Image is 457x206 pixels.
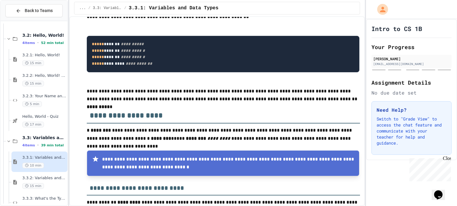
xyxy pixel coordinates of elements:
span: 3.3: Variables and Data Types [22,135,66,140]
p: Switch to "Grade View" to access the chat feature and communicate with your teacher for help and ... [377,116,446,146]
span: 3.2: Hello, World! [22,33,66,38]
span: 3.3.3: What's the Type? [22,196,66,201]
span: 4 items [22,41,35,45]
span: 3.2.2: Hello, World! - Review [22,73,66,78]
h3: Need Help? [377,106,446,114]
h2: Assignment Details [371,78,452,87]
span: 3.3: Variables and Data Types [93,6,122,11]
span: Back to Teams [25,8,53,14]
span: • [37,40,39,45]
span: 39 min total [41,143,64,147]
span: 3.3.1: Variables and Data Types [129,5,218,12]
span: / [88,6,90,11]
span: / [124,6,126,11]
h1: Intro to CS 1B [371,24,422,33]
div: [PERSON_NAME] [373,56,450,61]
button: Back to Teams [5,4,63,17]
span: 15 min [22,81,44,86]
div: No due date set [371,89,452,96]
span: 17 min [22,122,44,127]
span: • [37,143,39,148]
span: 3.2.1: Hello, World! [22,53,66,58]
div: [EMAIL_ADDRESS][DOMAIN_NAME] [373,62,450,66]
div: My Account [371,2,390,16]
span: 4 items [22,143,35,147]
span: 15 min [22,60,44,66]
span: 3.2.3: Your Name and Favorite Movie [22,94,66,99]
iframe: chat widget [407,156,451,181]
span: 10 min [22,163,44,168]
iframe: chat widget [432,182,451,200]
span: 3.3.2: Variables and Data Types - Review [22,176,66,181]
span: 15 min [22,183,44,189]
span: 3.3.1: Variables and Data Types [22,155,66,160]
span: 5 min [22,101,42,107]
div: Chat with us now!Close [2,2,42,38]
span: Hello, World - Quiz [22,114,66,119]
h2: Your Progress [371,43,452,51]
span: 52 min total [41,41,64,45]
span: ... [79,6,86,11]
